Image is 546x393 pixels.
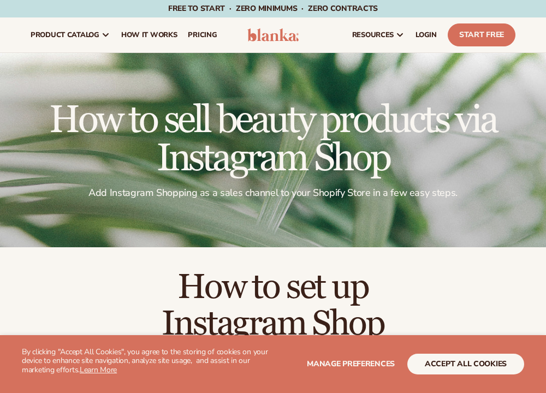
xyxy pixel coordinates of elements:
[121,31,177,39] span: How It Works
[116,17,183,52] a: How It Works
[31,31,99,39] span: product catalog
[307,354,395,374] button: Manage preferences
[247,28,298,41] img: logo
[168,3,378,14] span: Free to start · ZERO minimums · ZERO contracts
[352,31,394,39] span: resources
[46,269,500,342] h2: How to set up Instagram Shop
[31,187,515,199] p: Add Instagram Shopping as a sales channel to your Shopify Store in a few easy steps.
[410,17,442,52] a: LOGIN
[347,17,410,52] a: resources
[407,354,524,374] button: accept all cookies
[448,23,515,46] a: Start Free
[416,31,437,39] span: LOGIN
[25,17,116,52] a: product catalog
[188,31,217,39] span: pricing
[182,17,222,52] a: pricing
[307,359,395,369] span: Manage preferences
[80,365,117,375] a: Learn More
[22,348,273,375] p: By clicking "Accept All Cookies", you agree to the storing of cookies on your device to enhance s...
[31,102,515,178] h1: How to sell beauty products via Instagram Shop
